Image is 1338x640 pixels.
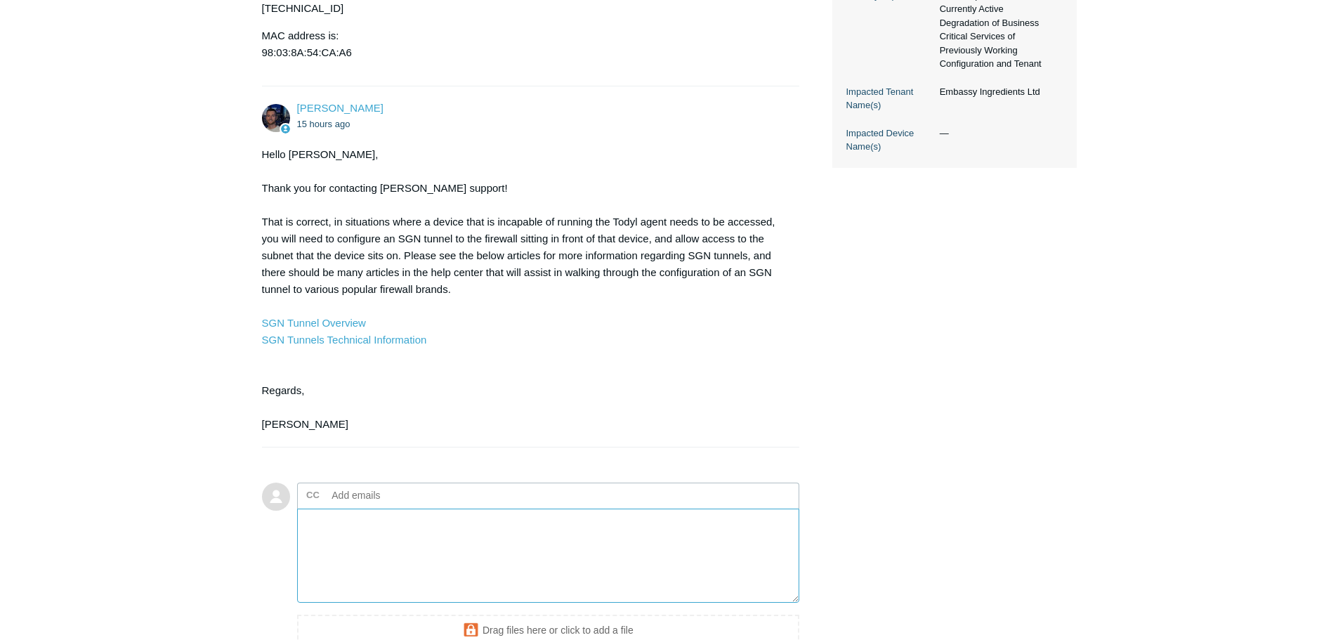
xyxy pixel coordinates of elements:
[297,102,383,114] span: Connor Davis
[262,27,786,61] p: MAC address is: 98:03:8A:54:CA:A6
[297,509,800,603] textarea: Add your reply
[262,146,786,433] div: Hello [PERSON_NAME], Thank you for contacting [PERSON_NAME] support! That is correct, in situatio...
[297,119,350,129] time: 09/04/2025, 17:08
[262,317,366,329] a: SGN Tunnel Overview
[297,102,383,114] a: [PERSON_NAME]
[846,126,933,154] dt: Impacted Device Name(s)
[262,334,427,346] a: SGN Tunnels Technical Information
[327,485,478,506] input: Add emails
[306,485,320,506] label: CC
[846,85,933,112] dt: Impacted Tenant Name(s)
[933,126,1063,141] dd: —
[933,85,1063,99] dd: Embassy Ingredients Ltd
